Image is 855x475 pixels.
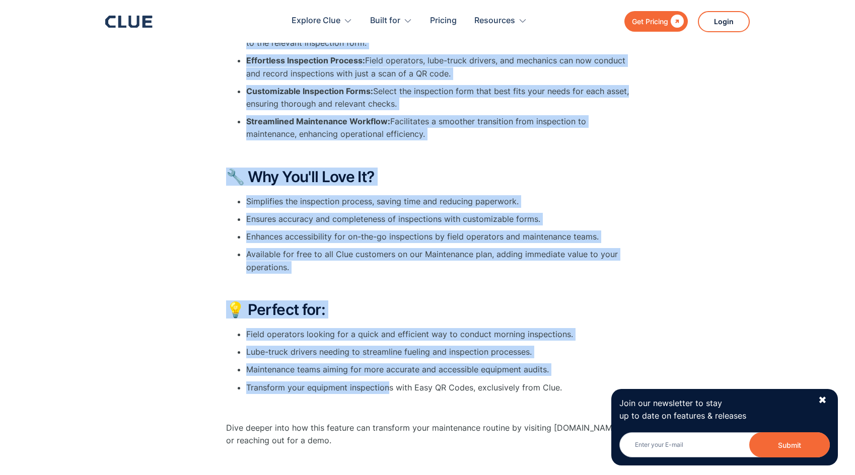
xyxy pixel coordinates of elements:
li: Simplifies the inspection process, saving time and reducing paperwork. [246,195,629,208]
h2: 💡 Perfect for: [226,301,629,318]
div: Resources [474,5,527,37]
div: ✖ [818,394,827,407]
input: Enter your E-mail [619,432,830,457]
li: Select the inspection form that best fits your needs for each asset, ensuring thorough and releva... [246,85,629,110]
a: Pricing [430,5,457,37]
strong: Effortless Inspection Process: [246,55,365,65]
strong: Streamlined Maintenance Workflow: [246,116,390,126]
li: Transform your equipment inspections with Easy QR Codes, exclusively from Clue. [246,381,629,394]
strong: Customizable Inspection Forms: [246,86,373,96]
li: Field operators looking for a quick and efficient way to conduct morning inspections. [246,328,629,341]
p: ‍ [226,279,629,291]
div: Built for [370,5,412,37]
div: Get Pricing [632,15,668,28]
li: Ensures accuracy and completeness of inspections with customizable forms. [246,213,629,225]
div: Explore Clue [292,5,352,37]
a: Login [698,11,750,32]
p: Join our newsletter to stay up to date on features & releases [619,397,809,422]
div:  [668,15,684,28]
p: ‍ [226,146,629,159]
h2: 🔧 Why You'll Love It? [226,169,629,185]
a: Get Pricing [624,11,688,32]
li: Lube-truck drivers needing to streamline fueling and inspection processes. [246,346,629,358]
div: Explore Clue [292,5,340,37]
div: Resources [474,5,515,37]
li: Field operators, lube-truck drivers, and mechanics can now conduct and record inspections with ju... [246,54,629,80]
button: Submit [749,432,830,457]
p: ‍ [226,399,629,412]
li: Facilitates a smoother transition from inspection to maintenance, enhancing operational efficiency. [246,115,629,140]
p: Dive deeper into how this feature can transform your maintenance routine by visiting [DOMAIN_NAME... [226,422,629,447]
li: Enhances accessibility for on-the-go inspections by field operators and maintenance teams. [246,230,629,243]
li: Maintenance teams aiming for more accurate and accessible equipment audits. [246,363,629,376]
li: Available for free to all Clue customers on our Maintenance plan, adding immediate value to your ... [246,248,629,273]
div: Built for [370,5,400,37]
